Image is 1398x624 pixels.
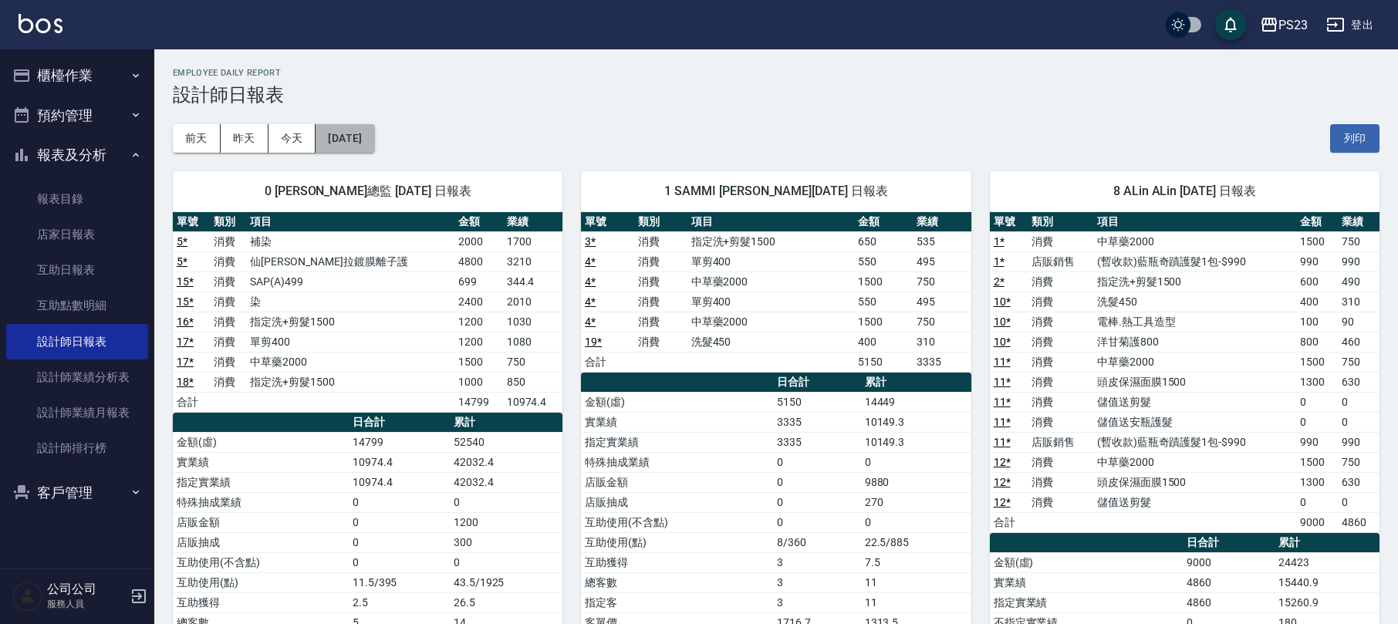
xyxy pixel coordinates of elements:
[913,332,971,352] td: 310
[173,592,349,612] td: 互助獲得
[1183,592,1275,612] td: 4860
[210,251,247,272] td: 消費
[503,392,563,412] td: 10974.4
[990,592,1184,612] td: 指定實業績
[173,84,1379,106] h3: 設計師日報表
[913,251,971,272] td: 495
[581,472,773,492] td: 店販金額
[854,231,913,251] td: 650
[861,392,971,412] td: 14449
[173,452,349,472] td: 實業績
[1093,312,1296,332] td: 電棒.熱工具造型
[773,532,861,552] td: 8/360
[634,292,687,312] td: 消費
[861,472,971,492] td: 9880
[581,532,773,552] td: 互助使用(點)
[503,312,563,332] td: 1030
[450,552,562,572] td: 0
[773,592,861,612] td: 3
[503,272,563,292] td: 344.4
[1028,272,1093,292] td: 消費
[349,452,450,472] td: 10974.4
[1338,432,1379,452] td: 990
[454,212,503,232] th: 金額
[1028,432,1093,452] td: 店販銷售
[210,212,247,232] th: 類別
[47,597,126,611] p: 服務人員
[1275,552,1379,572] td: 24423
[854,352,913,372] td: 5150
[861,552,971,572] td: 7.5
[1028,312,1093,332] td: 消費
[173,212,562,413] table: a dense table
[450,532,562,552] td: 300
[581,592,773,612] td: 指定客
[634,251,687,272] td: 消費
[1338,312,1379,332] td: 90
[1028,212,1093,232] th: 類別
[454,372,503,392] td: 1000
[1028,492,1093,512] td: 消費
[861,412,971,432] td: 10149.3
[6,430,148,466] a: 設計師排行榜
[1338,412,1379,432] td: 0
[1093,392,1296,412] td: 儲值送剪髮
[6,324,148,359] a: 設計師日報表
[173,552,349,572] td: 互助使用(不含點)
[861,492,971,512] td: 270
[503,251,563,272] td: 3210
[687,231,855,251] td: 指定洗+剪髮1500
[990,212,1028,232] th: 單號
[1320,11,1379,39] button: 登出
[1254,9,1314,41] button: PS23
[1028,472,1093,492] td: 消費
[349,432,450,452] td: 14799
[1338,251,1379,272] td: 990
[687,251,855,272] td: 單剪400
[1338,392,1379,412] td: 0
[210,272,247,292] td: 消費
[913,231,971,251] td: 535
[913,352,971,372] td: 3335
[1183,572,1275,592] td: 4860
[454,251,503,272] td: 4800
[1296,272,1338,292] td: 600
[349,572,450,592] td: 11.5/395
[773,572,861,592] td: 3
[1028,352,1093,372] td: 消費
[1296,512,1338,532] td: 9000
[773,412,861,432] td: 3335
[599,184,952,199] span: 1 SAMMI [PERSON_NAME][DATE] 日報表
[450,572,562,592] td: 43.5/1925
[210,332,247,352] td: 消費
[1093,352,1296,372] td: 中草藥2000
[1028,392,1093,412] td: 消費
[246,292,454,312] td: 染
[1338,372,1379,392] td: 630
[1028,251,1093,272] td: 店販銷售
[1296,412,1338,432] td: 0
[173,512,349,532] td: 店販金額
[450,492,562,512] td: 0
[773,492,861,512] td: 0
[1338,272,1379,292] td: 490
[454,292,503,312] td: 2400
[1338,492,1379,512] td: 0
[854,212,913,232] th: 金額
[454,352,503,372] td: 1500
[349,413,450,433] th: 日合計
[349,512,450,532] td: 0
[1296,231,1338,251] td: 1500
[634,212,687,232] th: 類別
[173,124,221,153] button: 前天
[503,292,563,312] td: 2010
[47,582,126,597] h5: 公司公司
[6,96,148,136] button: 預約管理
[1093,452,1296,472] td: 中草藥2000
[854,251,913,272] td: 550
[773,472,861,492] td: 0
[581,512,773,532] td: 互助使用(不含點)
[221,124,268,153] button: 昨天
[1338,512,1379,532] td: 4860
[1028,452,1093,472] td: 消費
